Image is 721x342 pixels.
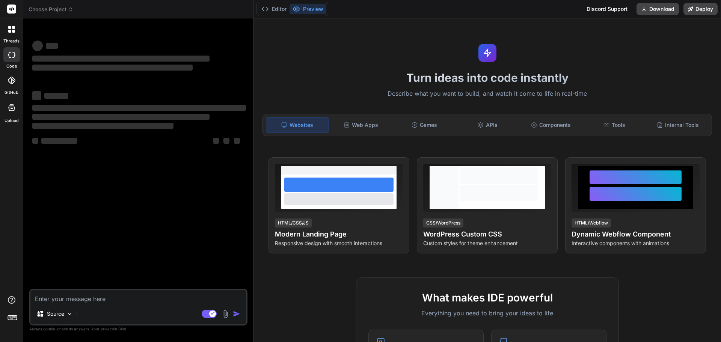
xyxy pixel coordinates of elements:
[5,89,18,96] label: GitHub
[637,3,679,15] button: Download
[572,218,611,227] div: HTML/Webflow
[32,123,173,129] span: ‌
[275,218,312,227] div: HTML/CSS/JS
[457,117,519,133] div: APIs
[32,105,246,111] span: ‌
[213,138,219,144] span: ‌
[29,6,73,13] span: Choose Project
[582,3,632,15] div: Discord Support
[394,117,456,133] div: Games
[584,117,646,133] div: Tools
[5,118,19,124] label: Upload
[423,218,463,227] div: CSS/WordPress
[290,4,326,14] button: Preview
[330,117,392,133] div: Web Apps
[32,114,210,120] span: ‌
[423,229,551,240] h4: WordPress Custom CSS
[47,310,64,318] p: Source
[683,3,718,15] button: Deploy
[46,43,58,49] span: ‌
[32,41,43,51] span: ‌
[275,240,403,247] p: Responsive design with smooth interactions
[368,309,606,318] p: Everything you need to bring your ideas to life
[234,138,240,144] span: ‌
[66,311,73,317] img: Pick Models
[6,63,17,69] label: code
[32,65,193,71] span: ‌
[258,4,290,14] button: Editor
[32,56,210,62] span: ‌
[101,327,114,331] span: privacy
[221,310,230,318] img: attachment
[647,117,709,133] div: Internal Tools
[233,310,240,318] img: icon
[258,71,716,84] h1: Turn ideas into code instantly
[3,38,20,44] label: threads
[41,138,77,144] span: ‌
[29,325,247,333] p: Always double-check its answers. Your in Bind
[572,240,700,247] p: Interactive components with animations
[520,117,582,133] div: Components
[572,229,700,240] h4: Dynamic Webflow Component
[44,93,68,99] span: ‌
[275,229,403,240] h4: Modern Landing Page
[423,240,551,247] p: Custom styles for theme enhancement
[32,91,41,100] span: ‌
[32,138,38,144] span: ‌
[266,117,329,133] div: Websites
[223,138,229,144] span: ‌
[368,290,606,306] h2: What makes IDE powerful
[258,89,716,99] p: Describe what you want to build, and watch it come to life in real-time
